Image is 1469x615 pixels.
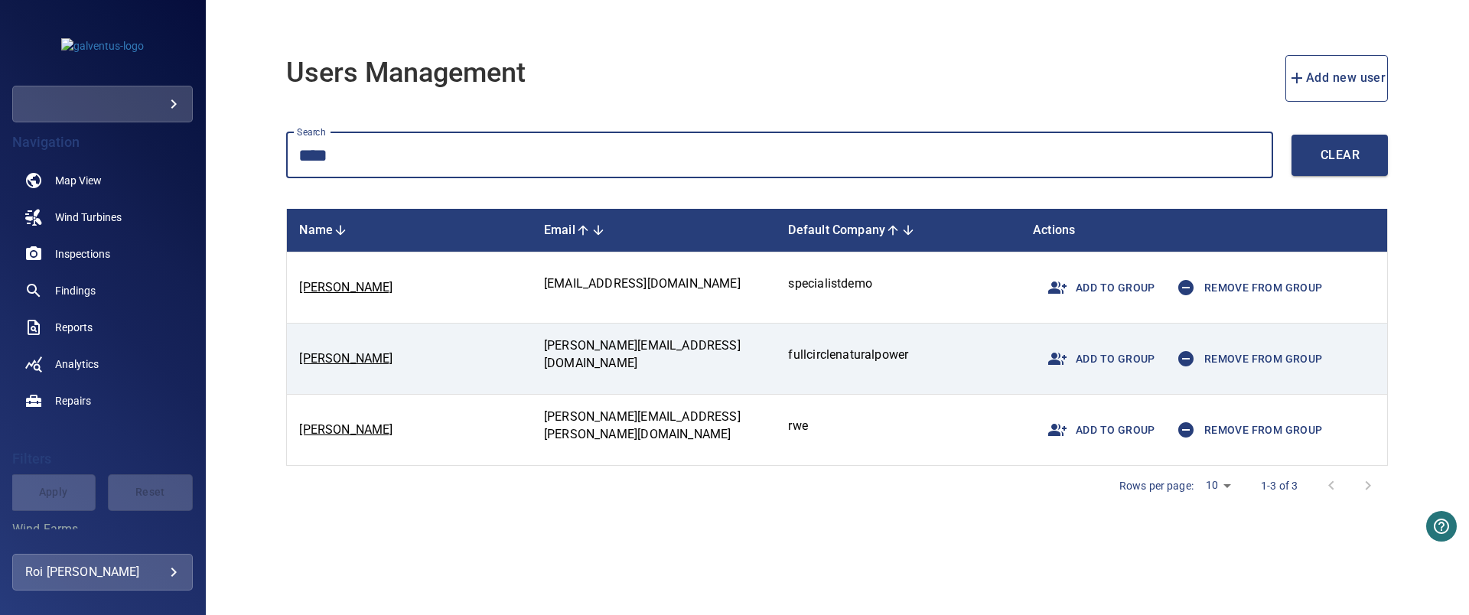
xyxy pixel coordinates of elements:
[287,209,532,252] th: Toggle SortBy
[1200,474,1236,497] div: 10
[299,280,392,294] a: [PERSON_NAME]
[12,272,193,309] a: findings noActive
[12,382,193,419] a: repairs noActive
[286,58,526,89] h1: Users Management
[1261,478,1298,493] p: 1-3 of 3
[12,451,193,467] h4: Filters
[544,408,764,444] p: [PERSON_NAME][EMAIL_ADDRESS][PERSON_NAME][DOMAIN_NAME]
[299,351,392,366] a: [PERSON_NAME]
[788,221,1008,239] div: Default Company
[55,210,122,225] span: Wind Turbines
[1291,135,1388,176] button: Clear
[55,320,93,335] span: Reports
[1039,412,1155,448] span: Add to group
[1322,145,1357,166] span: Clear
[788,275,1008,293] p: specialistdemo
[532,209,777,252] th: Toggle SortBy
[299,221,520,239] div: Name
[544,337,764,373] p: [PERSON_NAME][EMAIL_ADDRESS][DOMAIN_NAME]
[1033,221,1375,239] div: Actions
[1033,407,1161,453] button: Add to group
[1168,412,1323,448] span: Remove from group
[1168,340,1323,377] span: Remove from group
[61,38,144,54] img: galventus-logo
[55,173,102,188] span: Map View
[544,275,764,293] p: [EMAIL_ADDRESS][DOMAIN_NAME]
[776,209,1021,252] th: Toggle SortBy
[1168,269,1323,306] span: Remove from group
[55,283,96,298] span: Findings
[12,86,193,122] div: galventus
[12,346,193,382] a: analytics noActive
[1288,67,1386,89] span: Add new user
[12,236,193,272] a: inspections noActive
[788,418,1008,435] p: rwe
[788,347,1008,364] p: fullcirclenaturalpower
[1033,265,1161,311] button: Add to group
[299,422,392,437] a: [PERSON_NAME]
[25,560,180,584] div: Roi [PERSON_NAME]
[12,162,193,199] a: map noActive
[55,356,99,372] span: Analytics
[55,393,91,408] span: Repairs
[1033,336,1161,382] button: Add to group
[12,135,193,150] h4: Navigation
[1119,478,1194,493] p: Rows per page:
[55,246,110,262] span: Inspections
[1039,269,1155,306] span: Add to group
[1039,340,1155,377] span: Add to group
[12,309,193,346] a: reports noActive
[12,523,193,535] label: Wind Farms
[1285,55,1389,102] button: add new user
[12,199,193,236] a: windturbines noActive
[1161,265,1329,311] button: Remove from group
[1161,336,1329,382] button: Remove from group
[544,221,764,239] div: Email
[1161,407,1329,453] button: Remove from group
